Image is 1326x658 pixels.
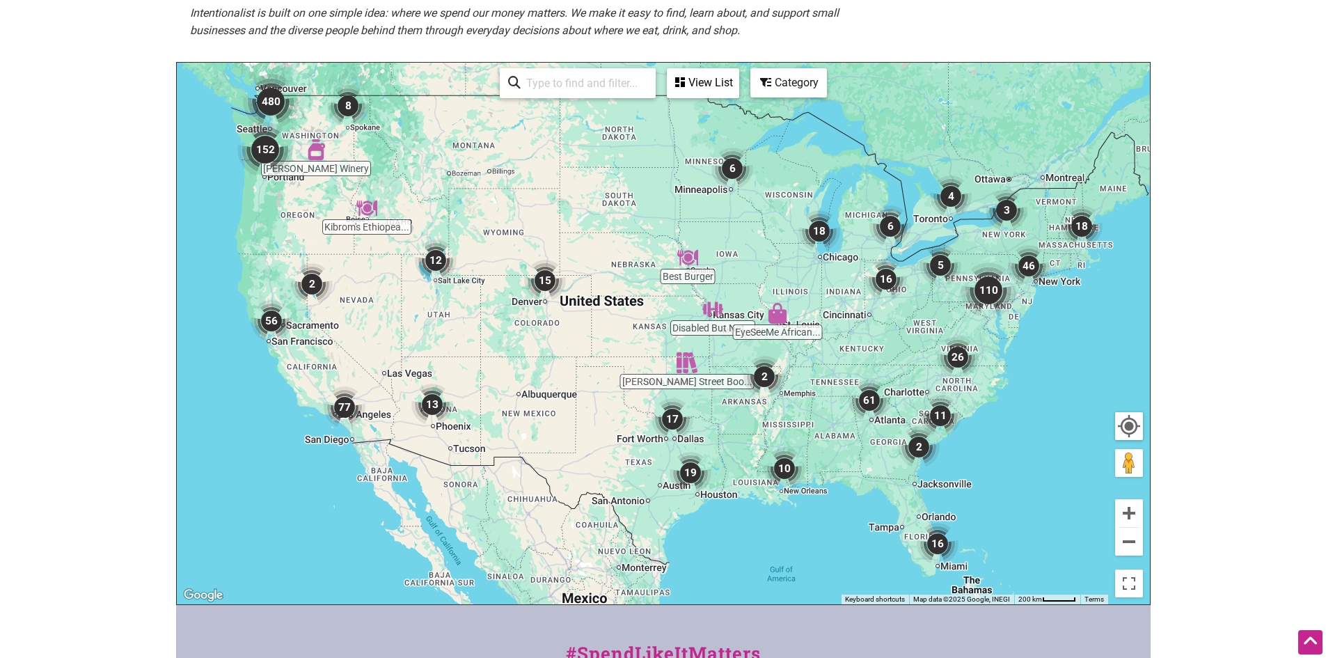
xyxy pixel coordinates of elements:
div: 2 [291,263,333,305]
div: 3 [986,189,1027,231]
button: Zoom out [1115,528,1143,556]
button: Map Scale: 200 km per 45 pixels [1014,595,1080,604]
div: Filter by category [750,68,827,97]
div: 11 [919,395,961,437]
div: 15 [524,260,566,301]
div: 77 [324,386,365,428]
div: 2 [743,356,785,398]
a: Open this area in Google Maps (opens a new window) [180,586,226,604]
div: 6 [869,205,911,247]
input: Type to find and filter... [521,70,647,97]
div: Best Burger [677,247,698,268]
div: 26 [937,336,979,378]
span: 200 km [1018,595,1042,603]
div: 46 [1008,245,1050,287]
div: 61 [849,379,890,421]
div: 6 [711,148,753,189]
div: EyeSeeMe African American Children's Bookstore [767,303,788,324]
div: 4 [930,175,972,217]
div: Frichette Winery [306,139,326,160]
button: Zoom in [1115,499,1143,527]
div: 56 [251,300,292,342]
div: 152 [237,122,293,178]
button: Drag Pegman onto the map to open Street View [1115,449,1143,477]
div: Kibrom's Ethiopean & Eritrean Food [356,198,377,219]
div: 18 [1061,205,1103,247]
div: 12 [415,240,457,281]
button: Keyboard shortcuts [845,595,905,604]
div: Disabled But Not Really [702,299,723,320]
button: Your Location [1115,412,1143,440]
button: Toggle fullscreen view [1114,569,1144,599]
div: 10 [764,448,805,489]
em: Intentionalist is built on one simple idea: where we spend our money matters. We make it easy to ... [190,6,839,38]
div: Fulton Street Books & Coffee [677,352,697,373]
div: Scroll Back to Top [1298,630,1323,655]
div: 16 [865,258,907,300]
div: See a list of the visible businesses [667,68,739,98]
img: Google [180,586,226,604]
div: 2 [898,426,940,468]
a: Terms [1084,595,1104,603]
div: 480 [243,74,299,130]
div: 17 [652,398,693,440]
div: Category [752,70,826,96]
div: 16 [917,523,958,565]
span: Map data ©2025 Google, INEGI [913,595,1010,603]
div: 19 [670,452,711,494]
div: 8 [327,85,369,127]
div: View List [668,70,738,96]
div: 13 [411,384,453,425]
div: 18 [798,210,840,252]
div: Type to search and filter [500,68,656,98]
div: 110 [961,263,1016,318]
div: 5 [919,244,961,286]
